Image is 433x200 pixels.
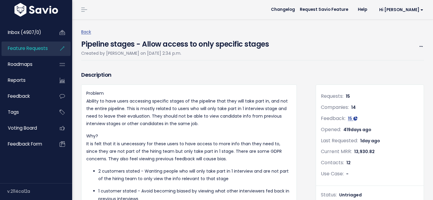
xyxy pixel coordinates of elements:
[8,61,32,67] span: Roadmaps
[8,45,48,51] span: Feature Requests
[354,149,375,155] span: 13,930.82
[2,26,50,39] a: Inbox (4907/0)
[81,29,91,35] a: Back
[271,8,295,12] span: Changelog
[321,170,344,177] span: Use Case:
[321,115,345,122] span: Feedback:
[2,57,50,71] a: Roadmaps
[321,126,341,133] span: Opened:
[8,141,42,147] span: Feedback form
[81,36,269,50] h4: Pipeline stages - Allow access to only specific stages
[346,160,351,166] span: 12
[13,3,60,17] img: logo-white.9d6f32f41409.svg
[321,93,343,100] span: Requests:
[8,29,41,35] span: Inbox (4907/0)
[321,159,344,166] span: Contacts:
[351,104,356,110] span: 14
[360,138,380,144] span: 1
[321,191,337,198] span: Status:
[2,137,50,151] a: Feedback form
[2,73,50,87] a: Reports
[7,183,72,199] div: v.2114ca12a
[379,8,423,12] span: Hi [PERSON_NAME]
[339,192,362,198] span: Untriaged
[346,93,350,99] span: 15
[2,42,50,55] a: Feature Requests
[8,77,26,83] span: Reports
[321,137,358,144] span: Last Requested:
[86,132,292,163] p: Why? It is felt that it is unecessary for these users to have access to more info than they need ...
[86,90,292,128] p: Problem Ability to have users accessing specific stages of the pipeline that they will take part ...
[8,93,30,99] span: Feedback
[362,138,380,144] span: day ago
[353,5,372,14] a: Help
[372,5,428,14] a: Hi [PERSON_NAME]
[346,171,349,177] span: -
[2,105,50,119] a: Tags
[295,5,353,14] a: Request Savio Feature
[348,115,358,122] a: 15
[81,71,297,79] h3: Description
[351,127,371,133] span: days ago
[2,89,50,103] a: Feedback
[8,125,37,131] span: Voting Board
[321,148,352,155] span: Current MRR:
[348,115,352,122] span: 15
[2,121,50,135] a: Voting Board
[343,127,371,133] span: 419
[8,109,19,115] span: Tags
[98,168,292,183] p: 2 customers stated - Wanting people who will only take part in 1 interview and are not part of th...
[81,50,181,56] span: Created by [PERSON_NAME] on [DATE] 2:34 p.m.
[321,104,349,111] span: Companies:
